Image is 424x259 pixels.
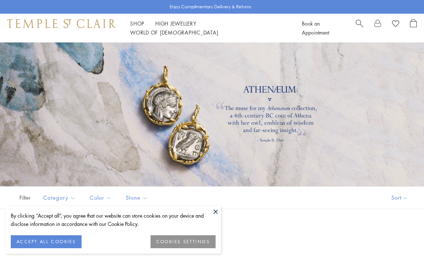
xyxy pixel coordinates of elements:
a: High JewelleryHigh Jewellery [155,20,197,27]
a: Search [356,19,363,37]
div: By clicking “Accept all”, you agree that our website can store cookies on your device and disclos... [11,212,216,228]
button: Category [38,190,81,206]
button: COOKIES SETTINGS [151,235,216,248]
span: Stone [122,193,153,202]
a: Open Shopping Bag [410,19,417,37]
button: Stone [120,190,153,206]
p: Enjoy Complimentary Delivery & Returns [170,3,251,10]
span: Category [40,193,81,202]
button: Color [84,190,117,206]
img: Temple St. Clair [7,19,116,28]
a: View Wishlist [392,19,399,30]
button: ACCEPT ALL COOKIES [11,235,82,248]
a: Book an Appointment [302,20,329,36]
a: World of [DEMOGRAPHIC_DATA]World of [DEMOGRAPHIC_DATA] [130,29,218,36]
button: Show sort by [375,187,424,209]
nav: Main navigation [130,19,286,37]
span: Color [86,193,117,202]
a: ShopShop [130,20,144,27]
